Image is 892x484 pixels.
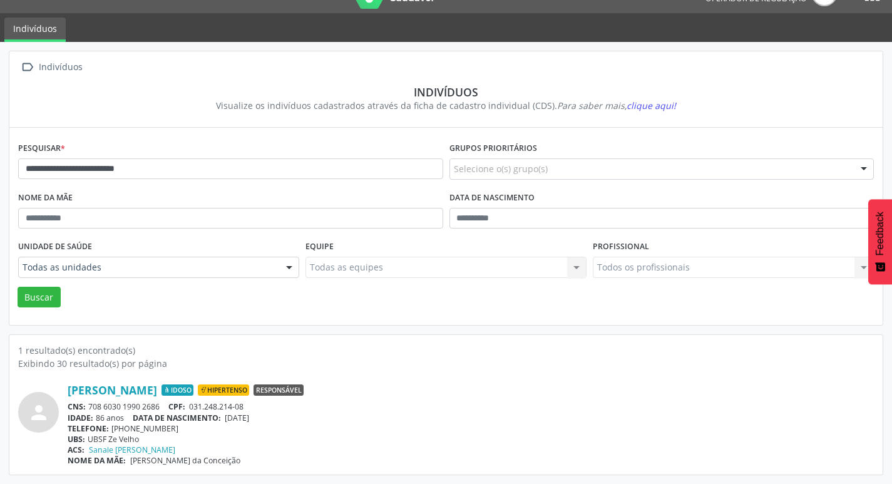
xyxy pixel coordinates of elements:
[68,423,874,434] div: [PHONE_NUMBER]
[68,445,85,455] span: ACS:
[68,401,874,412] div: 708 6030 1990 2686
[133,413,221,423] span: DATA DE NASCIMENTO:
[168,401,185,412] span: CPF:
[868,199,892,284] button: Feedback - Mostrar pesquisa
[449,139,537,158] label: Grupos prioritários
[27,99,865,112] div: Visualize os indivíduos cadastrados através da ficha de cadastro individual (CDS).
[68,413,93,423] span: IDADE:
[4,18,66,42] a: Indivíduos
[89,445,175,455] a: Sanale [PERSON_NAME]
[18,344,874,357] div: 1 resultado(s) encontrado(s)
[198,384,249,396] span: Hipertenso
[627,100,676,111] span: clique aqui!
[18,357,874,370] div: Exibindo 30 resultado(s) por página
[68,383,157,397] a: [PERSON_NAME]
[18,58,85,76] a:  Indivíduos
[874,212,886,255] span: Feedback
[28,401,50,424] i: person
[68,434,874,445] div: UBSF Ze Velho
[130,455,240,466] span: [PERSON_NAME] da Conceição
[18,139,65,158] label: Pesquisar
[18,58,36,76] i: 
[454,162,548,175] span: Selecione o(s) grupo(s)
[225,413,249,423] span: [DATE]
[161,384,193,396] span: Idoso
[68,413,874,423] div: 86 anos
[557,100,676,111] i: Para saber mais,
[189,401,244,412] span: 031.248.214-08
[593,237,649,257] label: Profissional
[68,401,86,412] span: CNS:
[36,58,85,76] div: Indivíduos
[23,261,274,274] span: Todas as unidades
[449,188,535,208] label: Data de nascimento
[68,434,85,445] span: UBS:
[254,384,304,396] span: Responsável
[18,287,61,308] button: Buscar
[27,85,865,99] div: Indivíduos
[68,455,126,466] span: NOME DA MÃE:
[305,237,334,257] label: Equipe
[18,237,92,257] label: Unidade de saúde
[68,423,109,434] span: TELEFONE:
[18,188,73,208] label: Nome da mãe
